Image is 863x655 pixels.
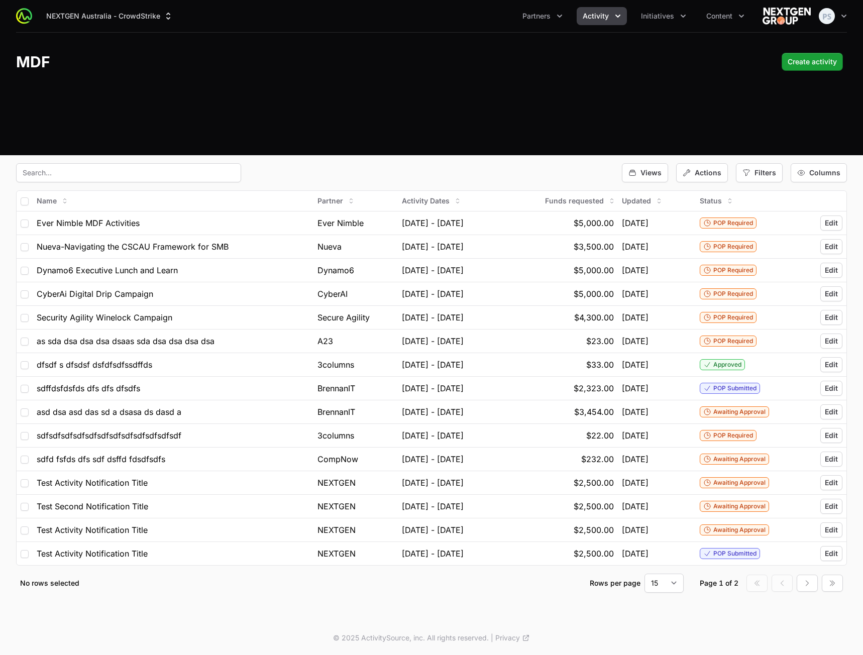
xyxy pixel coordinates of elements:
span: NEXTGEN [317,500,356,512]
button: Edit [820,381,842,396]
span: Edit [825,218,838,228]
span: Nueva [317,241,342,253]
span: Awaiting Approval [713,455,766,463]
span: [DATE] [622,359,649,371]
span: Awaiting Approval [713,479,766,487]
button: Edit [820,357,842,372]
span: | [491,633,493,643]
span: Name [37,196,57,206]
div: Activity menu [577,7,627,25]
span: [DATE] - [DATE] [402,429,464,442]
span: POP Required [713,266,753,274]
span: Filters [754,168,776,178]
span: Content [706,11,732,21]
span: POP Submitted [713,550,757,558]
button: Edit [820,215,842,231]
span: [DATE] - [DATE] [402,500,464,512]
span: 3columns [317,359,354,371]
span: [DATE] [622,382,649,394]
span: Status [700,196,722,206]
button: Status [694,193,740,209]
span: as sda dsa dsa dsa dsaas sda dsa dsa dsa dsa [37,335,214,347]
button: Activity Dates [396,193,468,209]
button: Partners [516,7,569,25]
span: $2,500.00 [574,477,614,489]
div: Supplier switch menu [40,7,179,25]
p: No rows selected [20,578,590,588]
h1: MDF [16,53,50,71]
span: POP Required [713,337,753,345]
img: ActivitySource [16,8,32,24]
span: $2,500.00 [574,500,614,512]
span: Partners [522,11,551,21]
img: NEXTGEN Australia [763,6,811,26]
span: Edit [825,478,838,488]
span: Edit [825,265,838,275]
span: Secure Agility [317,311,370,323]
span: Test Activity Notification Title [37,477,148,489]
span: CyberAi Digital Drip Campaign [37,288,153,300]
span: POP Required [713,290,753,298]
span: Dynamo6 Executive Lunch and Learn [37,264,178,276]
span: Dynamo6 [317,264,354,276]
span: $2,500.00 [574,548,614,560]
span: $23.00 [586,335,614,347]
span: [DATE] - [DATE] [402,477,464,489]
span: [DATE] - [DATE] [402,335,464,347]
span: Edit [825,407,838,417]
span: [DATE] - [DATE] [402,406,464,418]
span: [DATE] [622,548,649,560]
span: Test Second Notification Title [37,500,148,512]
span: POP Required [713,431,753,440]
span: CompNow [317,453,358,465]
div: Primary actions [782,53,843,71]
button: Name [31,193,75,209]
span: sdfd fsfds dfs sdf dsffd fdsdfsdfs [37,453,165,465]
div: Main navigation [32,7,750,25]
span: [DATE] [622,429,649,442]
button: Edit [820,522,842,537]
span: Nueva-Navigating the CSCAU Framework for SMB [37,241,229,253]
button: Funds requested [539,193,622,209]
span: [DATE] - [DATE] [402,264,464,276]
button: Initiatives [635,7,692,25]
span: Awaiting Approval [713,502,766,510]
span: POP Required [713,313,753,321]
button: Edit [820,404,842,419]
span: [DATE] - [DATE] [402,524,464,536]
span: [DATE] - [DATE] [402,382,464,394]
span: Partner [317,196,343,206]
span: Approved [713,361,741,369]
span: $232.00 [581,453,614,465]
span: [DATE] - [DATE] [402,453,464,465]
span: Initiatives [641,11,674,21]
span: $33.00 [586,359,614,371]
span: Edit [825,549,838,559]
span: [DATE] [622,524,649,536]
span: NEXTGEN [317,548,356,560]
span: A23 [317,335,333,347]
span: NEXTGEN [317,477,356,489]
span: [DATE] [622,500,649,512]
span: BrennanIT [317,406,355,418]
span: [DATE] - [DATE] [402,359,464,371]
span: $5,000.00 [574,264,614,276]
button: Activity [577,7,627,25]
span: CyberAI [317,288,348,300]
div: Initiatives menu [635,7,692,25]
span: Ever Nimble [317,217,364,229]
span: sdffdsfdsfds dfs dfs dfsdfs [37,382,140,394]
span: Edit [825,525,838,535]
span: [DATE] - [DATE] [402,311,464,323]
span: asd dsa asd das sd a dsasa ds dasd a [37,406,181,418]
div: Content menu [700,7,750,25]
span: [DATE] - [DATE] [402,288,464,300]
span: $4,300.00 [574,311,614,323]
button: Filters [736,163,783,182]
p: © 2025 ActivitySource, inc. All rights reserved. [333,633,489,643]
span: [DATE] [622,288,649,300]
span: sdfsdfsdfsdfsdfsdfsdfsdfsdfsdfsdfsdf [37,429,181,442]
button: Edit [820,334,842,349]
span: Create activity [788,56,837,68]
button: Edit [820,475,842,490]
